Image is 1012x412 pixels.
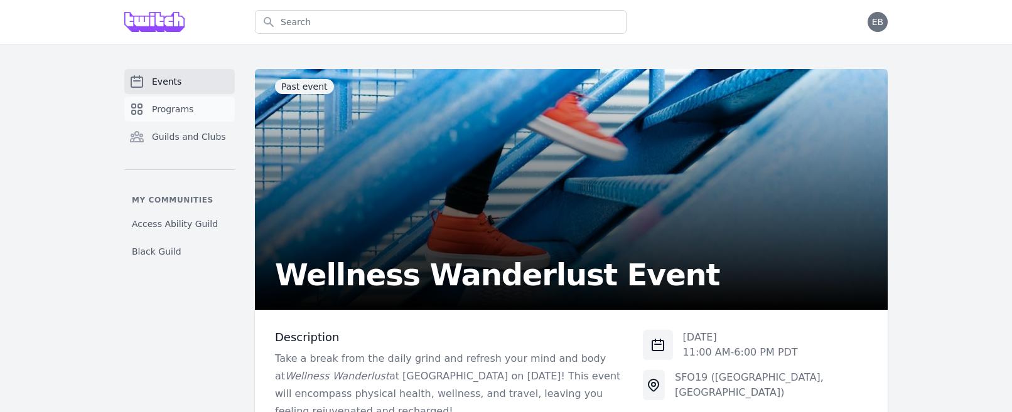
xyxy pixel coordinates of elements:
a: Events [124,69,235,94]
em: Wellness Wanderlust [285,370,389,382]
span: EB [872,18,883,26]
input: Search [255,10,627,34]
span: Programs [152,103,193,115]
span: Black Guild [132,245,181,258]
a: Access Ability Guild [124,213,235,235]
a: Guilds and Clubs [124,124,235,149]
span: Guilds and Clubs [152,130,226,143]
a: Programs [124,97,235,122]
p: [DATE] [683,330,798,345]
nav: Sidebar [124,69,235,263]
p: 11:00 AM - 6:00 PM PDT [683,345,798,360]
img: Grove [124,12,185,32]
p: My communities [124,195,235,205]
span: Events [152,75,181,88]
span: Access Ability Guild [132,218,218,230]
h2: Wellness Wanderlust Event [275,260,719,290]
div: SFO19 ([GEOGRAPHIC_DATA], [GEOGRAPHIC_DATA]) [675,370,868,400]
span: Past event [275,79,334,94]
a: Black Guild [124,240,235,263]
h3: Description [275,330,623,345]
button: EB [868,12,888,32]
